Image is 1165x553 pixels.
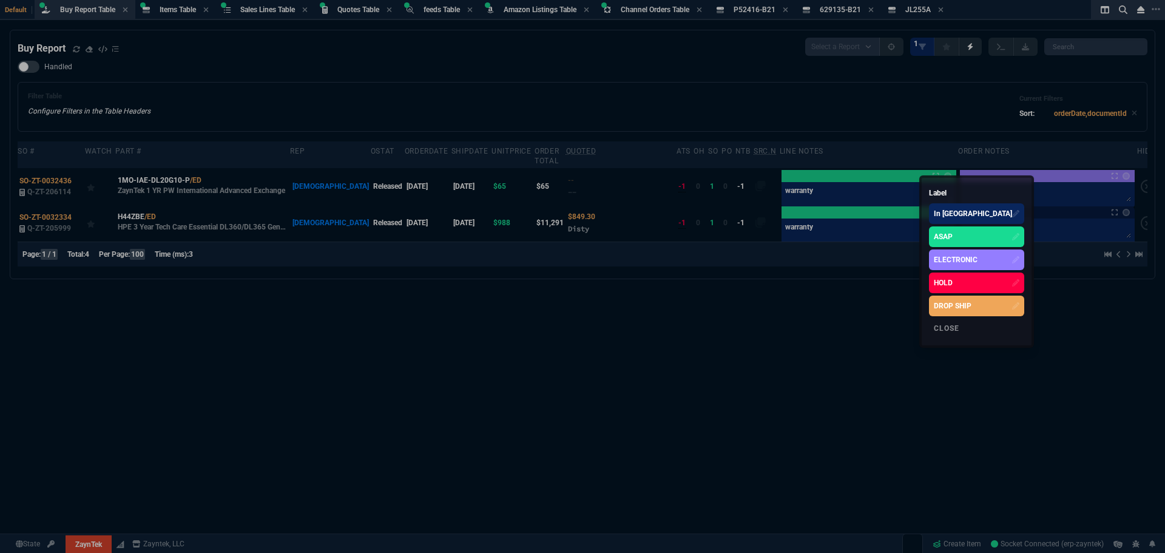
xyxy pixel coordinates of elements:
[934,231,953,242] div: ASAP
[929,185,1024,201] p: Label
[934,254,978,265] div: ELECTRONIC
[934,300,971,311] div: DROP SHIP
[934,208,1012,219] div: In [GEOGRAPHIC_DATA]
[929,319,1024,338] div: Close
[934,277,953,288] div: HOLD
